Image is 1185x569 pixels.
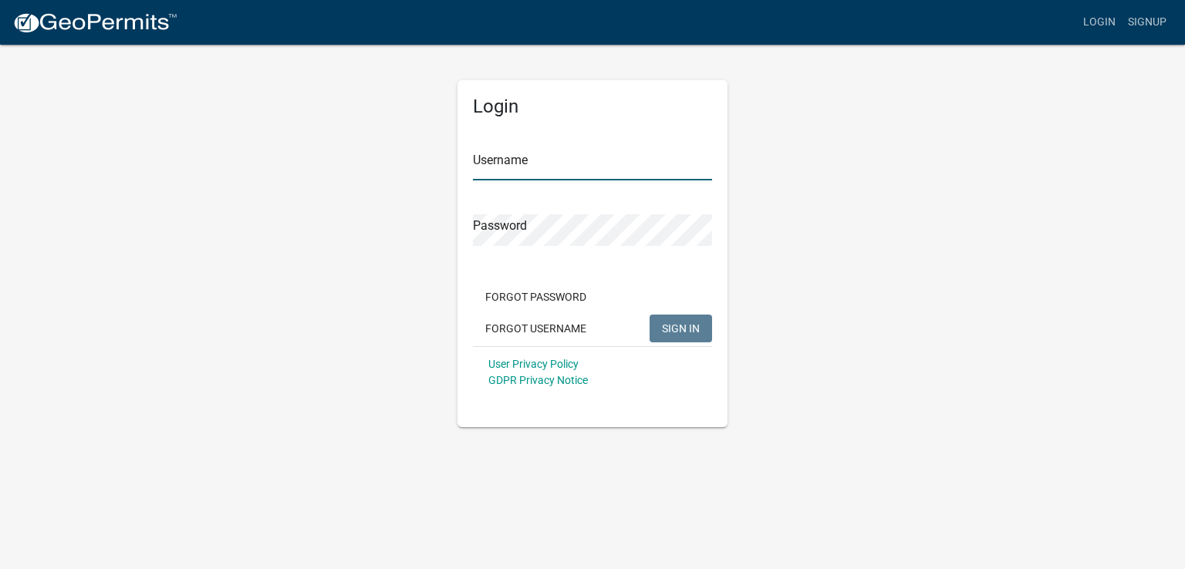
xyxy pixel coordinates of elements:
[473,283,599,311] button: Forgot Password
[650,315,712,342] button: SIGN IN
[473,315,599,342] button: Forgot Username
[662,322,700,334] span: SIGN IN
[488,374,588,386] a: GDPR Privacy Notice
[1077,8,1122,37] a: Login
[488,358,579,370] a: User Privacy Policy
[1122,8,1173,37] a: Signup
[473,96,712,118] h5: Login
